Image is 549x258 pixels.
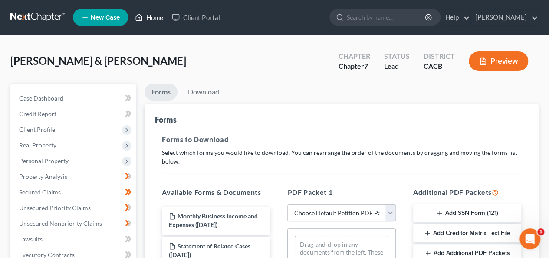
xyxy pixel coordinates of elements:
span: 7 [364,62,368,70]
div: CACB [424,61,455,71]
a: Case Dashboard [12,90,136,106]
h5: Available Forms & Documents [162,187,270,198]
span: Client Profile [19,126,55,133]
span: Case Dashboard [19,94,63,102]
span: Credit Report [19,110,56,117]
button: Preview [469,51,528,71]
span: Monthly Business Income and Expenses ([DATE]) [169,212,258,228]
a: Unsecured Nonpriority Claims [12,216,136,231]
button: Add Creditor Matrix Text File [413,224,521,242]
span: Secured Claims [19,188,61,196]
span: New Case [91,14,120,21]
div: Chapter [339,51,370,61]
a: Secured Claims [12,184,136,200]
span: Unsecured Priority Claims [19,204,91,211]
div: Chapter [339,61,370,71]
p: Select which forms you would like to download. You can rearrange the order of the documents by dr... [162,148,521,166]
a: Forms [145,84,178,101]
div: Forms [155,114,177,125]
a: Credit Report [12,106,136,122]
h5: Forms to Download [162,134,521,145]
a: Client Portal [168,10,224,25]
span: Lawsuits [19,235,43,243]
span: Unsecured Nonpriority Claims [19,220,102,227]
a: Unsecured Priority Claims [12,200,136,216]
a: [PERSON_NAME] [471,10,538,25]
a: Home [131,10,168,25]
span: Personal Property [19,157,69,164]
div: Lead [384,61,410,71]
h5: Additional PDF Packets [413,187,521,198]
span: Real Property [19,141,56,149]
div: District [424,51,455,61]
a: Help [441,10,470,25]
iframe: Intercom live chat [519,228,540,249]
a: Download [181,84,226,101]
span: 1 [537,228,544,235]
button: Add SSN Form (121) [413,204,521,223]
a: Lawsuits [12,231,136,247]
span: [PERSON_NAME] & [PERSON_NAME] [10,54,186,67]
a: Property Analysis [12,169,136,184]
span: Property Analysis [19,173,67,180]
h5: PDF Packet 1 [287,187,395,198]
input: Search by name... [347,9,426,25]
div: Status [384,51,410,61]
